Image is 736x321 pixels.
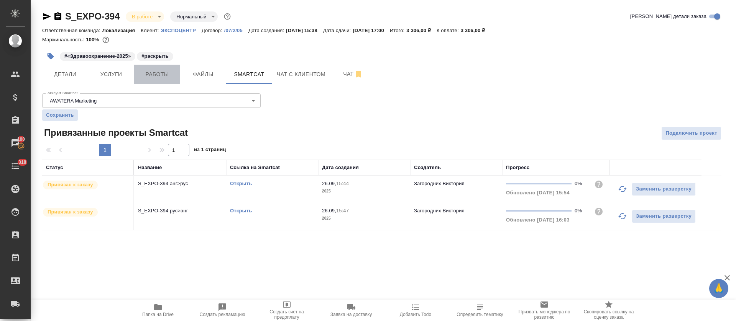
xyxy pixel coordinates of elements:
[42,12,51,21] button: Скопировать ссылку для ЯМессенджера
[661,127,721,140] button: Подключить проект
[353,28,390,33] p: [DATE] 17:00
[277,70,325,79] span: Чат с клиентом
[230,181,252,186] a: Открыть
[709,279,728,298] button: 🙏
[102,28,141,33] p: Локализация
[322,181,336,186] p: 26.09,
[322,164,359,171] div: Дата создания
[222,11,232,21] button: Доп статусы указывают на важность/срочность заказа
[46,164,63,171] div: Статус
[185,70,222,79] span: Файлы
[636,185,692,194] span: Заменить разверстку
[712,280,725,297] span: 🙏
[48,181,93,189] p: Привязан к заказу
[86,37,101,42] p: 100%
[48,98,99,104] button: AWATERA Marketing
[2,156,29,176] a: 318
[42,37,86,42] p: Маржинальность:
[14,158,31,166] span: 318
[414,181,465,186] p: Загородних Виктория
[161,28,202,33] p: ЭКСПОЦЕНТР
[194,145,226,156] span: из 1 страниц
[322,208,336,213] p: 26.09,
[161,27,202,33] a: ЭКСПОЦЕНТР
[59,52,136,59] span: «Здравоохранение-2025»
[414,164,441,171] div: Создатель
[138,180,222,187] p: S_EXPO-394 анг>рус
[42,28,102,33] p: Ответственная команда:
[506,164,529,171] div: Прогресс
[53,12,62,21] button: Скопировать ссылку
[414,208,465,213] p: Загородних Виктория
[632,210,696,223] button: Заменить разверстку
[406,28,437,33] p: 3 306,00 ₽
[632,182,696,196] button: Заменить разверстку
[141,52,169,60] p: #раскрыть
[136,52,174,59] span: раскрыть
[42,93,261,108] div: AWATERA Marketing
[322,187,406,195] p: 2025
[230,208,252,213] a: Открыть
[506,190,570,196] span: Обновлено [DATE] 15:54
[636,212,692,221] span: Заменить разверстку
[126,11,164,22] div: В работе
[48,208,93,216] p: Привязан к заказу
[575,207,588,215] div: 0%
[42,127,188,139] span: Привязанные проекты Smartcat
[575,180,588,187] div: 0%
[613,180,632,198] button: Обновить прогресс
[170,11,218,22] div: В работе
[139,70,176,79] span: Работы
[230,164,280,171] div: Ссылка на Smartcat
[286,28,323,33] p: [DATE] 15:38
[130,13,155,20] button: В работе
[46,111,74,119] span: Сохранить
[437,28,461,33] p: К оплате:
[390,28,406,33] p: Итого:
[248,28,286,33] p: Дата создания:
[42,48,59,65] button: Добавить тэг
[138,207,222,215] p: S_EXPO-394 рус>анг
[141,28,161,33] p: Клиент:
[13,135,30,143] span: 100
[138,164,162,171] div: Название
[224,27,248,33] a: /07/2/05
[2,134,29,153] a: 100
[47,70,84,79] span: Детали
[613,207,632,225] button: Обновить прогресс
[101,35,111,45] button: 0.00 RUB;
[224,28,248,33] p: /07/2/05
[202,28,224,33] p: Договор:
[354,70,363,79] svg: Отписаться
[461,28,491,33] p: 3 306,00 ₽
[174,13,209,20] button: Нормальный
[336,208,349,213] p: 15:47
[630,13,706,20] span: [PERSON_NAME] детали заказа
[93,70,130,79] span: Услуги
[323,28,353,33] p: Дата сдачи:
[322,215,406,222] p: 2025
[336,181,349,186] p: 15:44
[665,129,717,138] span: Подключить проект
[506,217,570,223] span: Обновлено [DATE] 16:03
[64,52,131,60] p: #«Здравоохранение-2025»
[335,69,371,79] span: Чат
[42,109,78,121] button: Сохранить
[65,11,120,21] a: S_EXPO-394
[231,70,268,79] span: Smartcat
